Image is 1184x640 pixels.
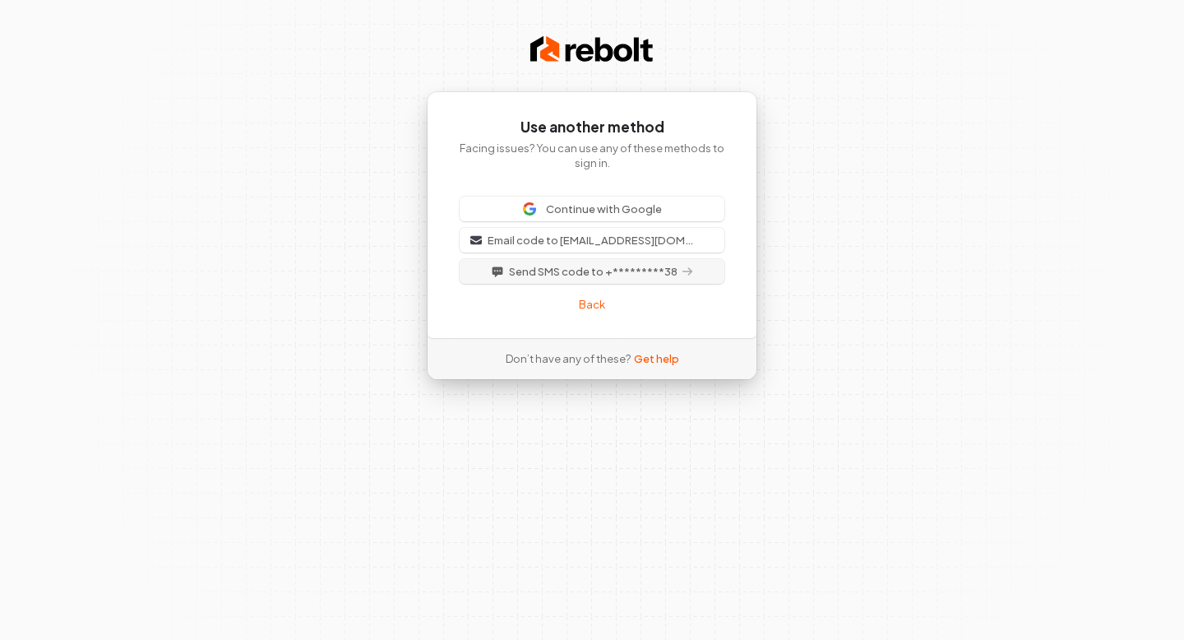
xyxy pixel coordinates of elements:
a: Back [579,297,605,312]
button: Sign in with GoogleContinue with Google [460,197,724,221]
img: Rebolt Logo [530,33,654,66]
p: Facing issues? You can use any of these methods to sign in. [460,141,724,170]
img: Sign in with Google [523,202,536,216]
span: Continue with Google [546,202,662,216]
span: Email code to [EMAIL_ADDRESS][DOMAIN_NAME] [488,233,698,248]
button: Email code to [EMAIL_ADDRESS][DOMAIN_NAME] [460,228,724,253]
span: Don’t have any of these? [506,351,631,366]
a: Get help [634,351,679,366]
h1: Use another method [460,118,724,137]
